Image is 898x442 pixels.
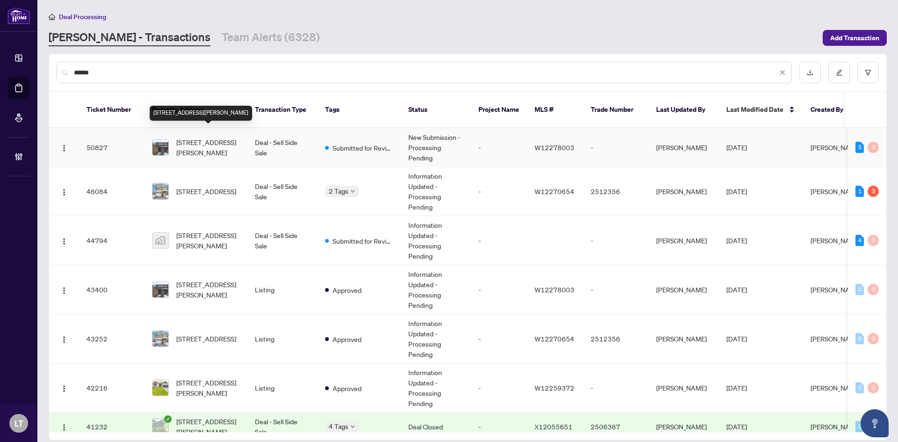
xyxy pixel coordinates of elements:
[79,413,145,441] td: 41232
[855,142,864,153] div: 5
[14,417,23,430] span: LT
[828,62,850,83] button: edit
[247,167,318,216] td: Deal - Sell Side Sale
[583,314,649,363] td: 2512356
[649,413,719,441] td: [PERSON_NAME]
[535,384,574,392] span: W12259372
[49,14,55,20] span: home
[79,167,145,216] td: 46084
[60,287,68,294] img: Logo
[471,167,527,216] td: -
[868,284,879,295] div: 0
[649,314,719,363] td: [PERSON_NAME]
[811,422,861,431] span: [PERSON_NAME]
[401,413,471,441] td: Deal Closed
[726,285,747,294] span: [DATE]
[60,238,68,245] img: Logo
[811,384,861,392] span: [PERSON_NAME]
[152,331,168,347] img: thumbnail-img
[176,279,240,300] span: [STREET_ADDRESS][PERSON_NAME]
[855,235,864,246] div: 4
[79,265,145,314] td: 43400
[152,232,168,248] img: thumbnail-img
[329,186,348,196] span: 2 Tags
[49,29,210,46] a: [PERSON_NAME] - Transactions
[247,363,318,413] td: Listing
[79,92,145,128] th: Ticket Number
[152,380,168,396] img: thumbnail-img
[811,236,861,245] span: [PERSON_NAME]
[152,139,168,155] img: thumbnail-img
[401,265,471,314] td: Information Updated - Processing Pending
[176,333,236,344] span: [STREET_ADDRESS]
[57,419,72,434] button: Logo
[811,285,861,294] span: [PERSON_NAME]
[535,143,574,152] span: W12278003
[60,145,68,152] img: Logo
[583,413,649,441] td: 2506367
[726,187,747,196] span: [DATE]
[868,186,879,197] div: 3
[535,422,572,431] span: X12055651
[150,106,252,121] div: [STREET_ADDRESS][PERSON_NAME]
[719,92,803,128] th: Last Modified Date
[79,128,145,167] td: 50827
[726,143,747,152] span: [DATE]
[799,62,821,83] button: download
[318,92,401,128] th: Tags
[79,216,145,265] td: 44794
[830,30,879,45] span: Add Transaction
[247,413,318,441] td: Deal - Sell Side Sale
[471,363,527,413] td: -
[152,183,168,199] img: thumbnail-img
[823,30,887,46] button: Add Transaction
[333,236,393,246] span: Submitted for Review
[176,416,240,437] span: [STREET_ADDRESS][PERSON_NAME]
[57,233,72,248] button: Logo
[152,282,168,297] img: thumbnail-img
[803,92,859,128] th: Created By
[59,13,106,21] span: Deal Processing
[779,69,786,76] span: close
[471,92,527,128] th: Project Name
[807,69,813,76] span: download
[329,421,348,432] span: 4 Tags
[726,104,783,115] span: Last Modified Date
[855,382,864,393] div: 0
[865,69,871,76] span: filter
[535,285,574,294] span: W12278003
[401,216,471,265] td: Information Updated - Processing Pending
[649,216,719,265] td: [PERSON_NAME]
[333,285,362,295] span: Approved
[868,382,879,393] div: 0
[471,128,527,167] td: -
[79,363,145,413] td: 42216
[79,314,145,363] td: 43252
[535,334,574,343] span: W12270654
[583,265,649,314] td: -
[401,363,471,413] td: Information Updated - Processing Pending
[57,331,72,346] button: Logo
[247,216,318,265] td: Deal - Sell Side Sale
[57,184,72,199] button: Logo
[222,29,320,46] a: Team Alerts (6328)
[401,314,471,363] td: Information Updated - Processing Pending
[57,380,72,395] button: Logo
[649,92,719,128] th: Last Updated By
[535,187,574,196] span: W12270654
[60,336,68,343] img: Logo
[60,424,68,431] img: Logo
[855,421,864,432] div: 0
[649,167,719,216] td: [PERSON_NAME]
[164,415,172,423] span: check-circle
[247,128,318,167] td: Deal - Sell Side Sale
[583,128,649,167] td: -
[855,284,864,295] div: 0
[726,236,747,245] span: [DATE]
[401,128,471,167] td: New Submission - Processing Pending
[350,424,355,429] span: down
[333,143,393,153] span: Submitted for Review
[176,377,240,398] span: [STREET_ADDRESS][PERSON_NAME]
[333,334,362,344] span: Approved
[401,167,471,216] td: Information Updated - Processing Pending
